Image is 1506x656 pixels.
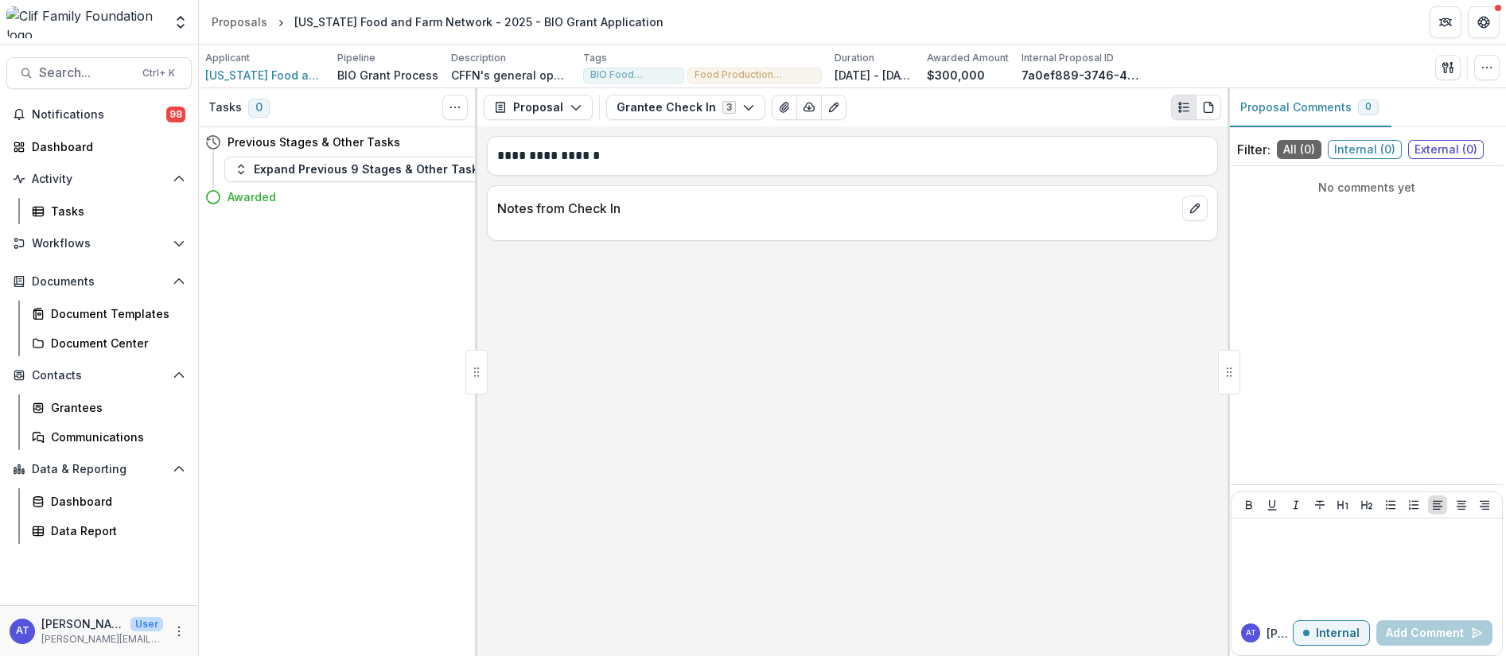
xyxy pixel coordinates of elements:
[25,518,192,544] a: Data Report
[484,95,593,120] button: Proposal
[6,456,192,482] button: Open Data & Reporting
[228,134,400,150] h4: Previous Stages & Other Tasks
[451,51,506,65] p: Description
[25,198,192,224] a: Tasks
[25,424,192,450] a: Communications
[1237,140,1271,159] p: Filter:
[32,237,166,250] span: Workflows
[6,363,192,388] button: Open Contacts
[927,51,1009,65] p: Awarded Amount
[139,64,178,82] div: Ctrl + K
[166,107,185,122] span: 98
[25,394,192,421] a: Grantees
[1239,495,1259,514] button: Bold
[212,14,267,30] div: Proposals
[6,57,192,89] button: Search...
[1365,101,1372,112] span: 0
[51,335,179,351] div: Document Center
[451,67,570,83] p: CFFN's general operations with an emphasis on the [MEDICAL_DATA] Coalition activities
[6,102,192,127] button: Notifications98
[1316,627,1360,640] p: Internal
[1267,625,1293,642] p: [PERSON_NAME]
[51,203,179,219] div: Tasks
[1228,88,1391,127] button: Proposal Comments
[1022,51,1114,65] p: Internal Proposal ID
[583,51,607,65] p: Tags
[205,67,325,83] a: [US_STATE] Food and Farming Network
[1328,140,1402,159] span: Internal ( 0 )
[6,166,192,192] button: Open Activity
[41,615,124,632] p: [PERSON_NAME]
[1171,95,1197,120] button: Plaintext view
[6,231,192,256] button: Open Workflows
[590,69,677,80] span: BIO Food Systems
[228,188,276,205] h4: Awarded
[25,488,192,514] a: Dashboard
[835,67,914,83] p: [DATE] - [DATE]
[169,622,189,641] button: More
[32,275,166,289] span: Documents
[1263,495,1282,514] button: Underline
[927,67,985,83] p: $300,000
[1196,95,1221,120] button: PDF view
[1246,629,1256,637] div: Ann Thrupp
[337,51,376,65] p: Pipeline
[16,626,29,636] div: Ann Thrupp
[32,463,166,476] span: Data & Reporting
[1404,495,1423,514] button: Ordered List
[39,65,133,80] span: Search...
[32,369,166,382] span: Contacts
[51,399,179,416] div: Grantees
[51,429,179,445] div: Communications
[1428,495,1447,514] button: Align Left
[1408,140,1484,159] span: External ( 0 )
[6,134,192,160] a: Dashboard
[51,305,179,322] div: Document Templates
[442,95,468,120] button: Toggle View Cancelled Tasks
[1286,495,1306,514] button: Italicize
[294,14,663,30] div: [US_STATE] Food and Farm Network - 2025 - BIO Grant Application
[606,95,765,120] button: Grantee Check In3
[32,108,166,122] span: Notifications
[1376,620,1492,646] button: Add Comment
[25,330,192,356] a: Document Center
[205,10,670,33] nav: breadcrumb
[224,157,495,182] button: Expand Previous 9 Stages & Other Tasks
[205,10,274,33] a: Proposals
[497,199,1176,218] p: Notes from Check In
[248,99,270,118] span: 0
[1475,495,1494,514] button: Align Right
[835,51,874,65] p: Duration
[1357,495,1376,514] button: Heading 2
[1468,6,1500,38] button: Get Help
[6,6,163,38] img: Clif Family Foundation logo
[130,617,163,631] p: User
[32,173,166,186] span: Activity
[41,632,163,646] p: [PERSON_NAME][EMAIL_ADDRESS][DOMAIN_NAME]
[337,67,438,83] p: BIO Grant Process
[1430,6,1461,38] button: Partners
[169,6,192,38] button: Open entity switcher
[51,522,179,539] div: Data Report
[1237,179,1496,196] p: No comments yet
[695,69,815,80] span: Food Production Workers
[32,138,179,155] div: Dashboard
[1293,620,1370,646] button: Internal
[205,51,250,65] p: Applicant
[1022,67,1141,83] p: 7a0ef889-3746-4ec2-9a66-1ea480bd1178
[25,301,192,327] a: Document Templates
[1452,495,1471,514] button: Align Center
[1182,196,1208,221] button: edit
[1277,140,1321,159] span: All ( 0 )
[1333,495,1352,514] button: Heading 1
[208,101,242,115] h3: Tasks
[821,95,846,120] button: Edit as form
[6,269,192,294] button: Open Documents
[772,95,797,120] button: View Attached Files
[1310,495,1329,514] button: Strike
[1381,495,1400,514] button: Bullet List
[51,493,179,510] div: Dashboard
